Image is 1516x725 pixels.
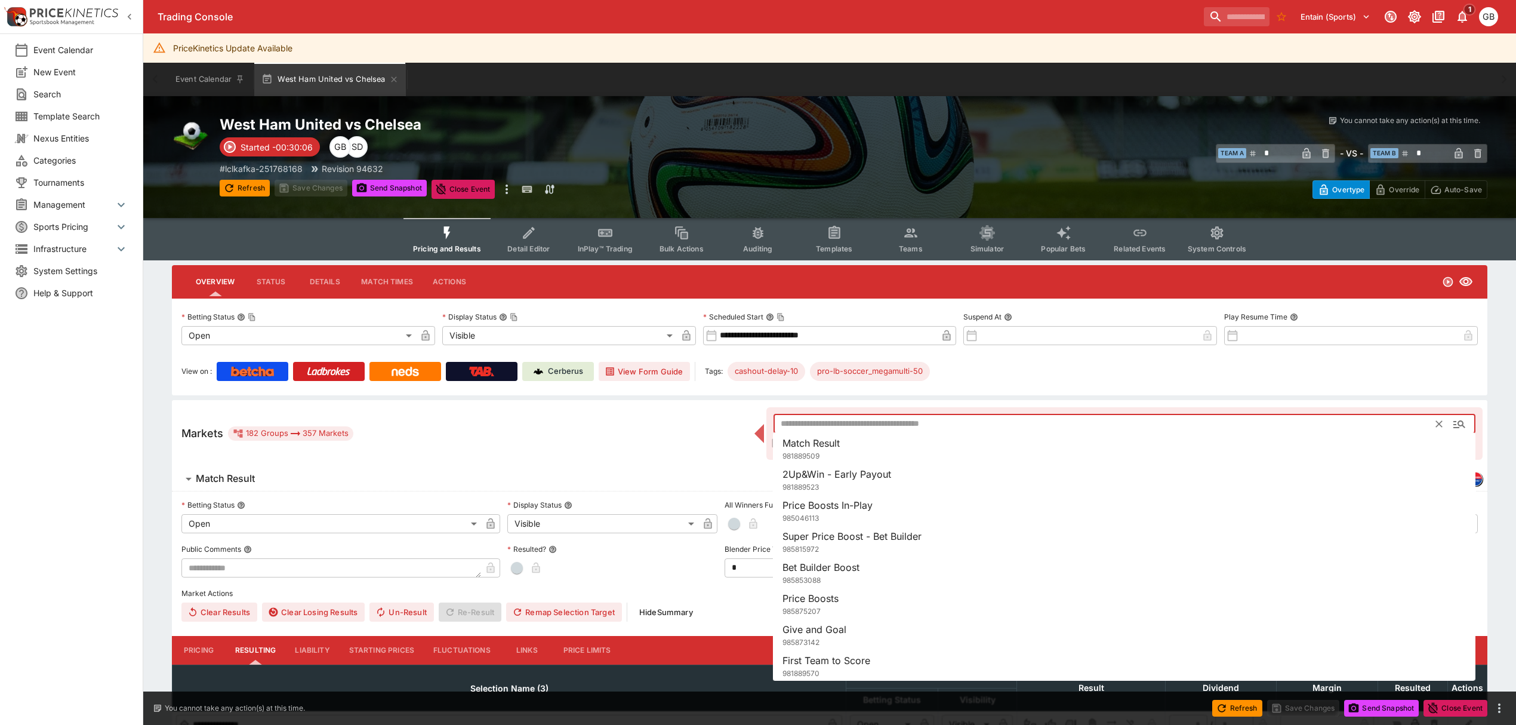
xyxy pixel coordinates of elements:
span: Templates [816,244,852,253]
button: Clear Results [181,603,257,622]
span: First Team to Score [782,655,870,666]
div: Gareth Brown [1479,7,1498,26]
p: Scheduled Start [703,312,763,322]
span: Infrastructure [33,242,114,255]
th: Margin [1277,665,1378,711]
span: Price Boosts In-Play [782,499,873,511]
div: Trading Console [158,11,1199,23]
span: InPlay™ Trading [578,244,633,253]
p: Copy To Clipboard [220,162,303,175]
p: Blender Price Template Name [725,544,826,554]
span: Popular Bets [1041,244,1086,253]
div: Visible [442,326,677,345]
button: Liability [285,636,339,665]
img: PriceKinetics [30,8,118,17]
div: Gareth Brown [329,136,351,158]
button: Documentation [1428,6,1449,27]
button: Overtype [1312,180,1370,199]
button: Overview [186,268,244,296]
span: 985046113 [782,514,819,523]
p: Betting Status [181,312,235,322]
p: You cannot take any action(s) at this time. [1340,115,1480,126]
p: Suspend At [963,312,1002,322]
button: Public Comments [244,545,252,554]
button: No Bookmarks [1272,7,1291,26]
p: Display Status [442,312,497,322]
span: 985875207 [782,607,821,616]
button: Send Snapshot [1344,700,1419,717]
span: Sports Pricing [33,220,114,233]
button: Price Limits [554,636,621,665]
img: lclkafka [1469,472,1482,486]
span: Auditing [743,244,772,253]
span: 981889523 [782,483,819,491]
h2: Copy To Clipboard [220,115,853,134]
img: soccer.png [172,115,210,153]
span: Search [33,88,128,100]
button: Status [244,268,298,296]
label: Market Actions [181,585,1478,603]
span: System Controls [1188,244,1246,253]
div: Scott Dowdall [346,136,368,158]
span: 981889570 [782,669,819,678]
span: 2Up&Win - Early Payout [782,468,891,480]
span: Management [33,198,114,211]
span: pro-lb-soccer_megamulti-50 [810,365,930,377]
button: Play Resume Time [1290,313,1298,321]
button: Actions [423,268,476,296]
button: Select Tenant [1293,7,1378,26]
p: Betting Status [181,500,235,510]
button: Details [298,268,352,296]
button: Connected to PK [1380,6,1401,27]
button: Refresh [1212,700,1262,717]
button: West Ham United vs Chelsea [254,63,405,96]
span: Give and Goal [782,623,846,635]
button: Notifications [1452,6,1473,27]
th: Resulted [1378,665,1448,711]
span: Template Search [33,110,128,122]
h6: - VS - [1340,147,1363,159]
button: more [500,180,514,199]
h6: Match Result [196,472,255,485]
div: 182 Groups 357 Markets [233,426,349,441]
span: Re-Result [439,603,501,622]
button: Resulted? [549,545,557,554]
p: Display Status [507,500,562,510]
p: Resulted? [507,544,546,554]
span: cashout-delay-10 [728,365,805,377]
a: Cerberus [522,362,594,381]
img: Betcha [231,367,274,376]
button: Close Event [432,180,495,199]
img: Ladbrokes [307,367,350,376]
span: Help & Support [33,287,128,299]
button: Display StatusCopy To Clipboard [499,313,507,321]
span: Team B [1370,148,1398,158]
button: Close Event [1423,700,1487,717]
button: Suspend At [1004,313,1012,321]
span: Simulator [970,244,1004,253]
button: Betting StatusCopy To Clipboard [237,313,245,321]
th: Actions [1448,665,1487,711]
svg: Visible [1459,275,1473,289]
button: Clear Losing Results [262,603,365,622]
span: New Event [33,66,128,78]
button: Un-Result [369,603,433,622]
button: Fluctuations [424,636,500,665]
p: Overtype [1332,183,1364,196]
p: Auto-Save [1444,183,1482,196]
span: Price Boosts [782,592,839,604]
button: Scheduled StartCopy To Clipboard [766,313,774,321]
button: Send Snapshot [352,180,427,196]
button: Betting Status [237,501,245,509]
button: Display Status [564,501,572,509]
button: Event Calendar [168,63,252,96]
button: HideSummary [632,603,700,622]
label: Tags: [705,362,723,381]
span: Match Result [782,437,840,449]
p: Cerberus [548,365,583,377]
button: Copy To Clipboard [248,313,256,321]
div: Event type filters [403,218,1256,260]
p: Play Resume Time [1224,312,1287,322]
p: You cannot take any action(s) at this time. [165,703,305,714]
